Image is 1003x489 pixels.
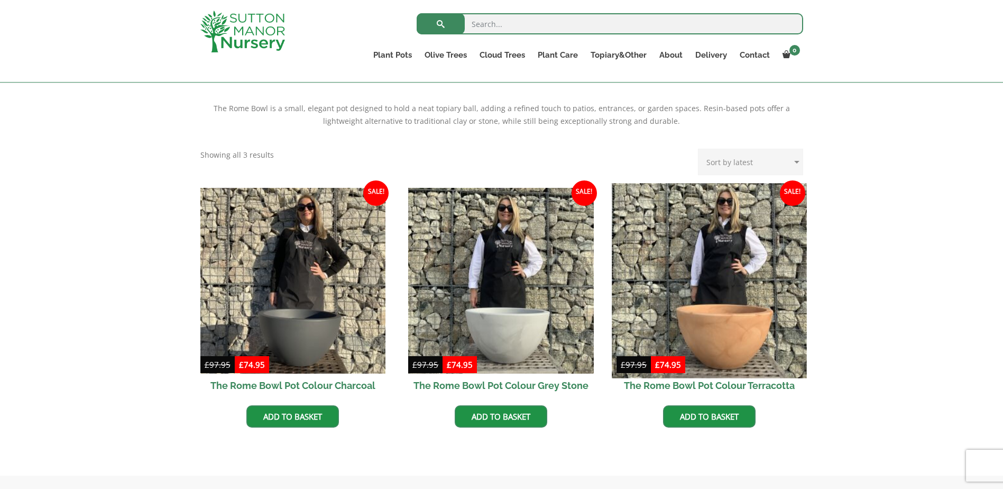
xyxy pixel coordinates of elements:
[239,359,244,370] span: £
[473,48,531,62] a: Cloud Trees
[447,359,473,370] bdi: 74.95
[780,180,805,206] span: Sale!
[733,48,776,62] a: Contact
[655,359,681,370] bdi: 74.95
[789,45,800,56] span: 0
[408,188,594,397] a: Sale! The Rome Bowl Pot Colour Grey Stone
[408,188,594,374] img: The Rome Bowl Pot Colour Grey Stone
[412,359,417,370] span: £
[200,102,803,128] p: The Rome Bowl is a small, elegant pot designed to hold a neat topiary ball, adding a refined touc...
[572,180,597,206] span: Sale!
[776,48,803,62] a: 0
[200,374,386,397] h2: The Rome Bowl Pot Colour Charcoal
[205,359,209,370] span: £
[205,359,231,370] bdi: 97.95
[655,359,660,370] span: £
[200,188,386,374] img: The Rome Bowl Pot Colour Charcoal
[200,149,274,161] p: Showing all 3 results
[653,48,689,62] a: About
[455,405,547,428] a: Add to basket: “The Rome Bowl Pot Colour Grey Stone”
[408,374,594,397] h2: The Rome Bowl Pot Colour Grey Stone
[663,405,756,428] a: Add to basket: “The Rome Bowl Pot Colour Terracotta”
[616,188,802,397] a: Sale! The Rome Bowl Pot Colour Terracotta
[200,11,285,52] img: logo
[584,48,653,62] a: Topiary&Other
[621,359,625,370] span: £
[246,405,339,428] a: Add to basket: “The Rome Bowl Pot Colour Charcoal”
[616,374,802,397] h2: The Rome Bowl Pot Colour Terracotta
[698,149,803,175] select: Shop order
[621,359,647,370] bdi: 97.95
[689,48,733,62] a: Delivery
[367,48,418,62] a: Plant Pots
[612,183,806,378] img: The Rome Bowl Pot Colour Terracotta
[531,48,584,62] a: Plant Care
[200,188,386,397] a: Sale! The Rome Bowl Pot Colour Charcoal
[418,48,473,62] a: Olive Trees
[412,359,438,370] bdi: 97.95
[363,180,389,206] span: Sale!
[239,359,265,370] bdi: 74.95
[447,359,452,370] span: £
[417,13,803,34] input: Search...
